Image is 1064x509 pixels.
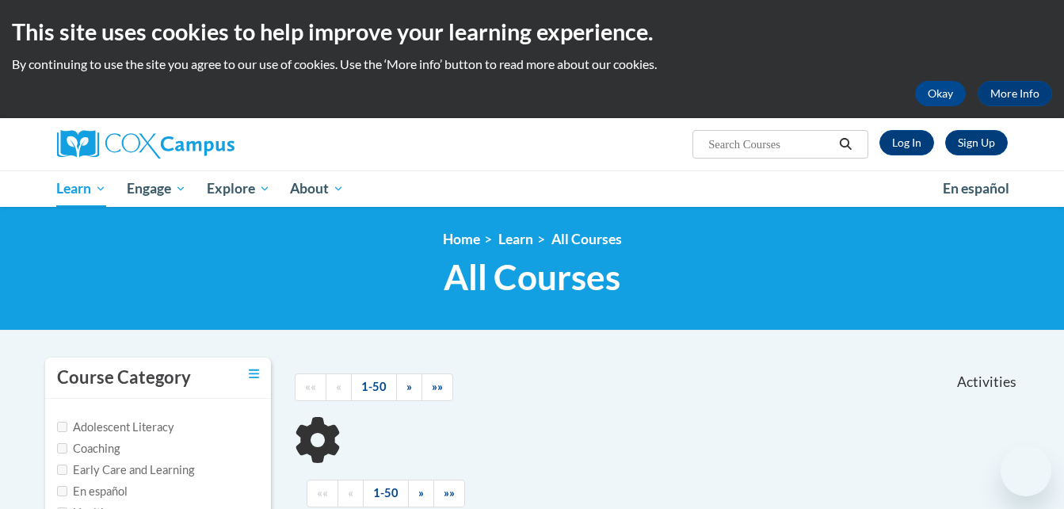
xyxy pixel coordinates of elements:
[943,180,1009,197] span: En español
[406,380,412,393] span: »
[196,170,280,207] a: Explore
[57,443,67,454] input: Checkbox for Options
[12,55,1052,73] p: By continuing to use the site you agree to our use of cookies. Use the ‘More info’ button to read...
[57,440,120,457] label: Coaching
[57,465,67,475] input: Checkbox for Options
[351,373,397,401] a: 1-50
[338,480,364,507] a: Previous
[317,486,328,499] span: ««
[433,480,465,507] a: End
[421,373,453,401] a: End
[915,81,966,106] button: Okay
[408,480,434,507] a: Next
[305,380,316,393] span: ««
[945,130,1008,155] a: Register
[348,486,353,499] span: «
[498,231,533,247] a: Learn
[57,365,191,390] h3: Course Category
[12,16,1052,48] h2: This site uses cookies to help improve your learning experience.
[57,486,67,496] input: Checkbox for Options
[363,480,409,507] a: 1-50
[207,179,270,198] span: Explore
[932,172,1020,205] a: En español
[418,486,424,499] span: »
[551,231,622,247] a: All Courses
[47,170,117,207] a: Learn
[444,256,620,298] span: All Courses
[336,380,341,393] span: «
[326,373,352,401] a: Previous
[443,231,480,247] a: Home
[57,422,67,432] input: Checkbox for Options
[57,483,128,500] label: En español
[57,130,235,159] img: Cox Campus
[957,373,1016,391] span: Activities
[833,135,857,154] button: Search
[33,170,1032,207] div: Main menu
[56,179,106,198] span: Learn
[57,419,174,436] label: Adolescent Literacy
[432,380,443,393] span: »»
[290,179,344,198] span: About
[295,373,326,401] a: Begining
[116,170,196,207] a: Engage
[396,373,422,401] a: Next
[127,179,186,198] span: Engage
[249,365,259,383] a: Toggle collapse
[879,130,934,155] a: Log In
[444,486,455,499] span: »»
[57,130,358,159] a: Cox Campus
[707,135,833,154] input: Search Courses
[307,480,338,507] a: Begining
[280,170,354,207] a: About
[978,81,1052,106] a: More Info
[1001,446,1051,496] iframe: Button to launch messaging window
[57,461,194,479] label: Early Care and Learning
